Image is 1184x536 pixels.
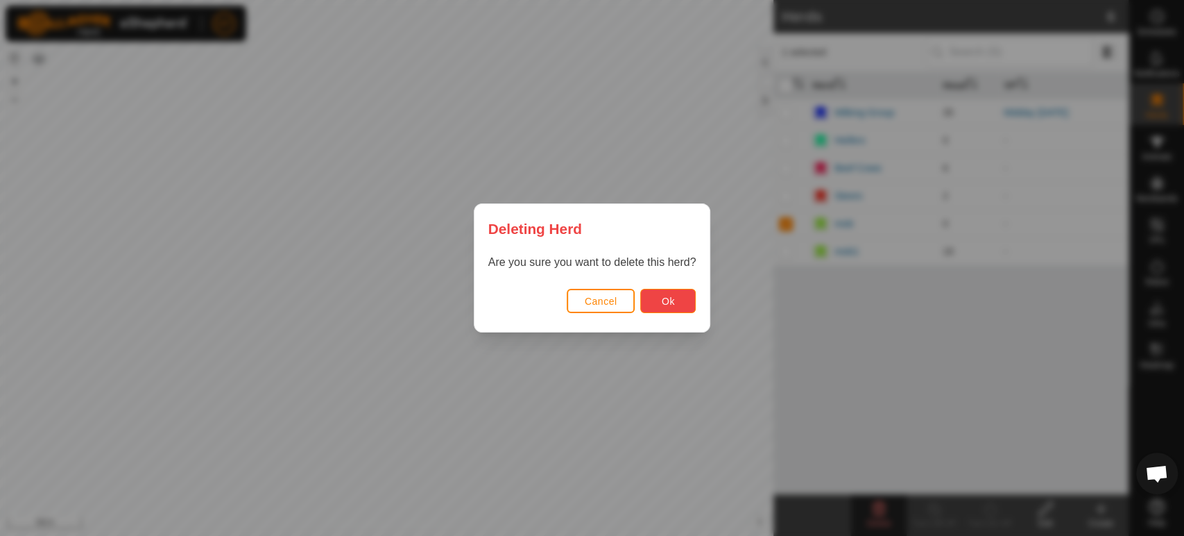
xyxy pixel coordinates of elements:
[488,254,696,271] p: Are you sure you want to delete this herd?
[640,289,696,313] button: Ok
[567,289,635,313] button: Cancel
[585,296,617,307] span: Cancel
[488,218,582,240] span: Deleting Herd
[1136,453,1178,494] div: Open chat
[662,296,675,307] span: Ok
